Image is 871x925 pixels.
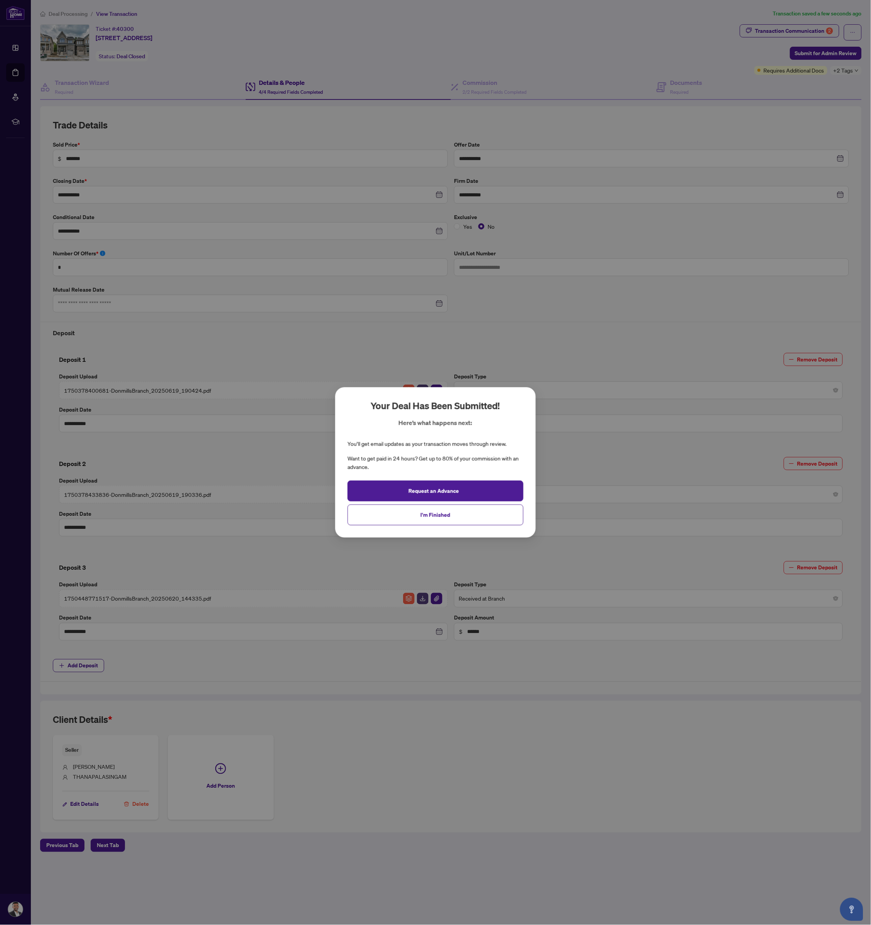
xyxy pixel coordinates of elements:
[348,454,523,471] div: Want to get paid in 24 hours? Get up to 80% of your commission with an advance.
[409,485,459,497] span: Request an Advance
[348,505,523,525] button: I'm Finished
[421,509,451,521] span: I'm Finished
[348,440,506,448] div: You’ll get email updates as your transaction moves through review.
[371,400,500,412] h2: Your deal has been submitted!
[840,898,863,921] button: Open asap
[399,418,473,427] p: Here’s what happens next:
[348,481,523,501] button: Request an Advance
